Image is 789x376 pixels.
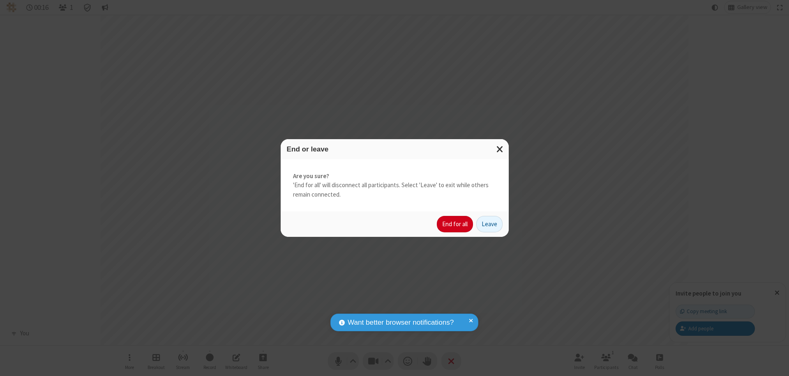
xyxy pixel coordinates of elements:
button: Close modal [491,139,509,159]
button: Leave [476,216,503,232]
strong: Are you sure? [293,172,496,181]
div: 'End for all' will disconnect all participants. Select 'Leave' to exit while others remain connec... [281,159,509,212]
button: End for all [437,216,473,232]
span: Want better browser notifications? [348,317,454,328]
h3: End or leave [287,145,503,153]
